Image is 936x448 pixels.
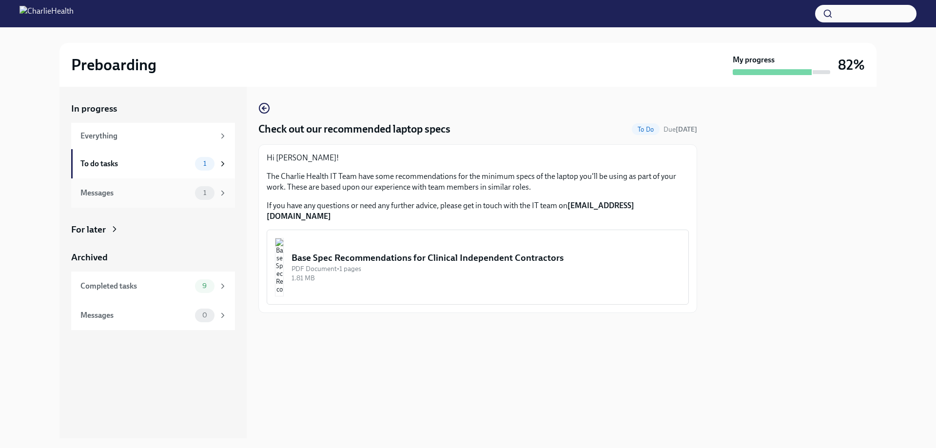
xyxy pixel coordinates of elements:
[267,153,689,163] p: Hi [PERSON_NAME]!
[197,189,212,196] span: 1
[71,55,156,75] h2: Preboarding
[267,171,689,193] p: The Charlie Health IT Team have some recommendations for the minimum specs of the laptop you'll b...
[19,6,74,21] img: CharlieHealth
[258,122,450,136] h4: Check out our recommended laptop specs
[80,310,191,321] div: Messages
[196,312,213,319] span: 0
[663,125,697,134] span: Due
[71,123,235,149] a: Everything
[71,102,235,115] a: In progress
[267,230,689,305] button: Base Spec Recommendations for Clinical Independent ContractorsPDF Document•1 pages1.81 MB
[292,252,681,264] div: Base Spec Recommendations for Clinical Independent Contractors
[267,200,689,222] p: If you have any questions or need any further advice, please get in touch with the IT team on
[80,131,214,141] div: Everything
[663,125,697,134] span: September 22nd, 2025 09:00
[71,223,235,236] a: For later
[292,264,681,273] div: PDF Document • 1 pages
[71,223,106,236] div: For later
[71,301,235,330] a: Messages0
[275,238,284,296] img: Base Spec Recommendations for Clinical Independent Contractors
[71,272,235,301] a: Completed tasks9
[71,178,235,208] a: Messages1
[838,56,865,74] h3: 82%
[71,149,235,178] a: To do tasks1
[632,126,660,133] span: To Do
[733,55,775,65] strong: My progress
[80,281,191,292] div: Completed tasks
[196,282,213,290] span: 9
[197,160,212,167] span: 1
[292,273,681,283] div: 1.81 MB
[80,158,191,169] div: To do tasks
[80,188,191,198] div: Messages
[676,125,697,134] strong: [DATE]
[71,251,235,264] a: Archived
